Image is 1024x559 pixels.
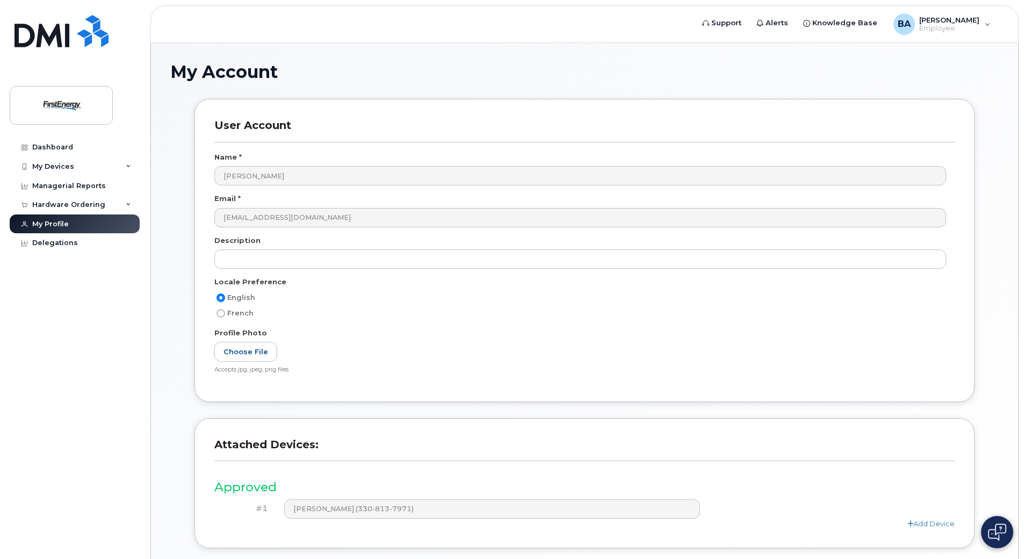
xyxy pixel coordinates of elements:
[214,152,242,162] label: Name *
[170,62,999,81] h1: My Account
[214,119,955,142] h3: User Account
[214,366,946,374] div: Accepts jpg, jpeg, png files
[214,193,241,204] label: Email *
[214,481,955,494] h3: Approved
[217,309,225,318] input: French
[227,293,255,302] span: English
[217,293,225,302] input: English
[214,235,261,246] label: Description
[907,519,955,528] a: Add Device
[214,438,955,461] h3: Attached Devices:
[222,504,268,513] h4: #1
[214,277,286,287] label: Locale Preference
[214,328,267,338] label: Profile Photo
[214,342,277,362] label: Choose File
[227,309,254,317] span: French
[988,524,1006,541] img: Open chat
